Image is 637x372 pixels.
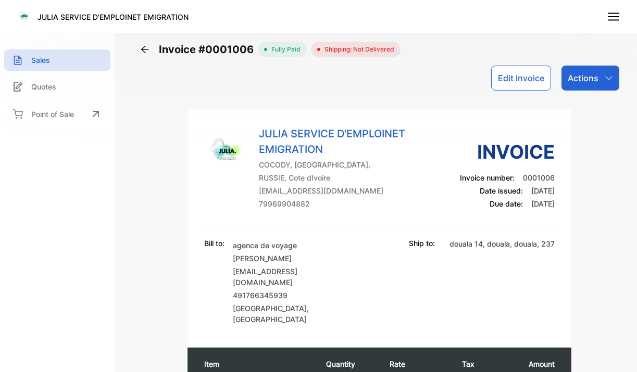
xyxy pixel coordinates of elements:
[4,49,110,71] a: Sales
[561,66,619,91] button: Actions
[31,109,74,120] p: Point of Sale
[233,304,307,313] span: [GEOGRAPHIC_DATA]
[531,186,555,195] span: [DATE]
[320,45,394,54] span: Shipping: Not Delivered
[449,239,483,248] span: douala 14
[409,238,435,249] p: Ship to:
[491,66,551,91] button: Edit Invoice
[233,290,353,301] p: 491766345939
[159,42,258,57] span: Invoice #0001006
[480,186,523,195] span: Date issued:
[390,358,441,369] p: Rate
[38,11,189,22] p: JULIA SERVICE D'EMPLOINET EMIGRATION
[4,76,110,97] a: Quotes
[204,358,305,369] p: Item
[31,81,56,92] p: Quotes
[510,239,537,248] span: , douala
[233,266,353,288] p: [EMAIL_ADDRESS][DOMAIN_NAME]
[568,72,598,84] p: Actions
[531,199,555,208] span: [DATE]
[483,239,510,248] span: , douala
[490,199,523,208] span: Due date:
[326,358,369,369] p: Quantity
[460,173,515,182] span: Invoice number:
[267,45,301,54] span: fully paid
[460,138,555,166] h3: Invoice
[593,328,637,372] iframe: LiveChat chat widget
[259,198,443,209] p: 79969904882
[233,240,353,251] p: agence de voyage
[204,238,224,249] p: Bill to:
[462,358,484,369] p: Tax
[504,358,554,369] p: Amount
[537,239,555,248] span: , 237
[204,126,249,171] img: Company Logo
[523,173,555,182] span: 0001006
[31,55,50,66] p: Sales
[259,126,443,157] p: JULIA SERVICE D'EMPLOINET EMIGRATION
[259,185,443,196] p: [EMAIL_ADDRESS][DOMAIN_NAME]
[259,159,443,170] p: COCODY, [GEOGRAPHIC_DATA],
[233,253,353,264] p: [PERSON_NAME]
[259,172,443,183] p: RUSSIE, Cote dIvoire
[17,7,32,23] img: Logo
[4,102,110,125] a: Point of Sale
